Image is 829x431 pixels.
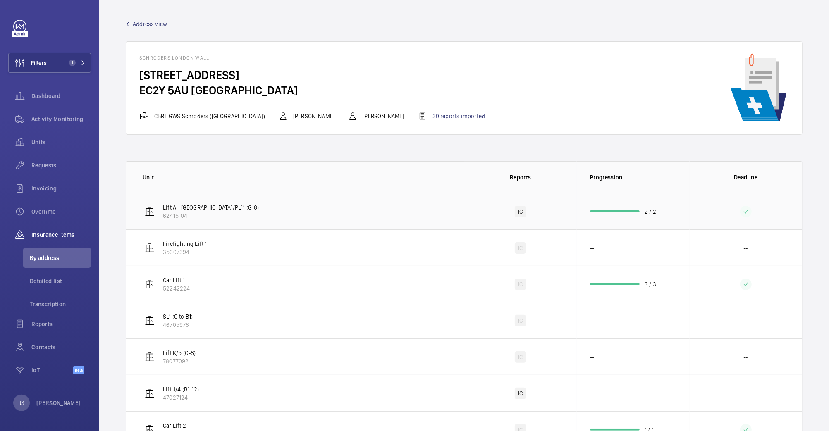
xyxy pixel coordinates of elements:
[133,20,167,28] span: Address view
[145,207,155,217] img: elevator.svg
[30,300,91,308] span: Transcription
[163,349,196,357] p: Lift K/5 (G-8)
[31,92,91,100] span: Dashboard
[645,280,656,288] p: 3 / 3
[515,388,526,399] div: IC
[139,111,265,121] div: CBRE GWS Schroders ([GEOGRAPHIC_DATA])
[163,312,193,321] p: SL1 (G to B1)
[163,284,190,293] p: 52242224
[143,173,464,181] p: Unit
[139,55,498,67] h4: Schroders London Wall
[744,389,748,398] p: --
[515,315,526,326] div: IC
[163,385,199,393] p: Lift J/4 (B1-12)
[145,352,155,362] img: elevator.svg
[590,244,594,252] p: --
[515,351,526,363] div: IC
[36,399,81,407] p: [PERSON_NAME]
[19,399,24,407] p: JS
[31,138,91,146] span: Units
[163,203,259,212] p: Lift A - [GEOGRAPHIC_DATA]/PL11 (G-8)
[163,421,189,430] p: Car Lift 2
[31,207,91,216] span: Overtime
[515,206,526,217] div: IC
[590,389,594,398] p: --
[73,366,84,374] span: Beta
[645,207,656,216] p: 2 / 2
[145,279,155,289] img: elevator.svg
[8,53,91,73] button: Filters1
[163,393,199,402] p: 47027124
[31,59,47,67] span: Filters
[744,353,748,361] p: --
[515,279,526,290] div: IC
[278,111,334,121] div: [PERSON_NAME]
[31,115,91,123] span: Activity Monitoring
[163,212,259,220] p: 62415104
[163,276,190,284] p: Car Lift 1
[145,243,155,253] img: elevator.svg
[163,321,193,329] p: 46705978
[69,60,76,66] span: 1
[145,316,155,326] img: elevator.svg
[163,240,207,248] p: Firefighting Lift 1
[31,231,91,239] span: Insurance items
[590,317,594,325] p: --
[31,366,73,374] span: IoT
[348,111,404,121] div: [PERSON_NAME]
[145,388,155,398] img: elevator.svg
[31,320,91,328] span: Reports
[744,244,748,252] p: --
[695,173,797,181] p: Deadline
[744,317,748,325] p: --
[30,277,91,285] span: Detailed list
[139,67,498,98] h4: [STREET_ADDRESS] EC2Y 5AU [GEOGRAPHIC_DATA]
[515,242,526,254] div: IC
[31,184,91,193] span: Invoicing
[590,173,690,181] p: Progression
[31,161,91,169] span: Requests
[31,343,91,351] span: Contacts
[418,111,485,121] div: 30 reports imported
[590,353,594,361] p: --
[30,254,91,262] span: By address
[470,173,571,181] p: Reports
[163,357,196,365] p: 78077092
[163,248,207,256] p: 35607394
